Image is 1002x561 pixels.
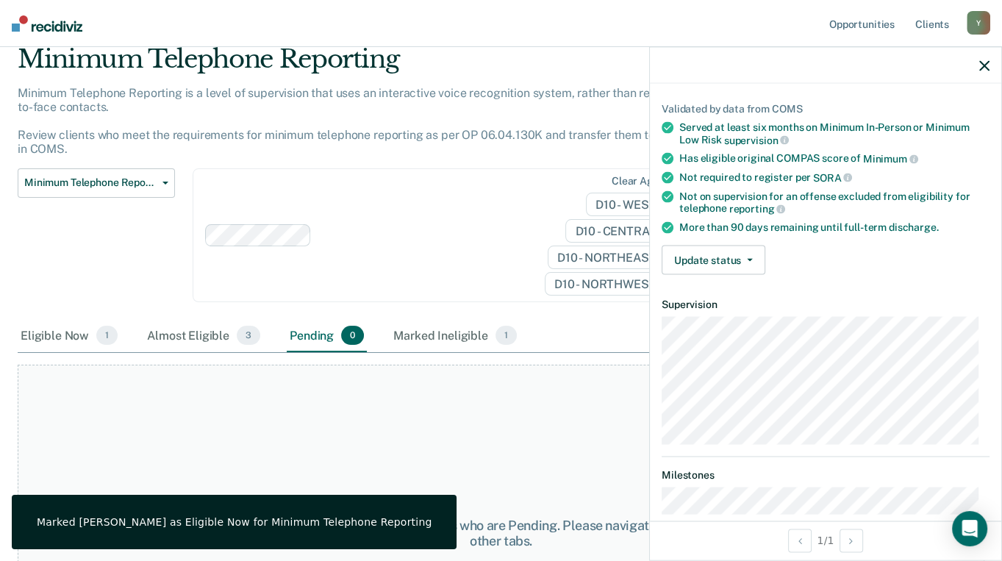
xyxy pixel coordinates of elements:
[565,219,677,243] span: D10 - CENTRAL
[144,320,263,352] div: Almost Eligible
[662,245,765,274] button: Update status
[662,298,990,310] dt: Supervision
[548,246,677,269] span: D10 - NORTHEAST
[679,152,990,165] div: Has eligible original COMPAS score of
[237,326,260,345] span: 3
[612,175,674,187] div: Clear agents
[679,221,990,233] div: More than 90 days remaining until full-term
[788,529,812,552] button: Previous Opportunity
[679,121,990,146] div: Served at least six months on Minimum In-Person or Minimum Low Risk
[18,320,121,352] div: Eligible Now
[724,134,789,146] span: supervision
[586,193,677,216] span: D10 - WEST
[18,44,769,86] div: Minimum Telephone Reporting
[662,468,990,481] dt: Milestones
[813,171,852,183] span: SORA
[650,521,1001,560] div: 1 / 1
[495,326,517,345] span: 1
[390,320,520,352] div: Marked Ineligible
[18,86,765,157] p: Minimum Telephone Reporting is a level of supervision that uses an interactive voice recognition ...
[729,203,786,215] span: reporting
[260,518,742,549] div: At this time, there are no clients who are Pending. Please navigate to one of the other tabs.
[37,515,432,529] div: Marked [PERSON_NAME] as Eligible Now for Minimum Telephone Reporting
[967,11,990,35] div: Y
[952,511,987,546] div: Open Intercom Messenger
[545,272,677,296] span: D10 - NORTHWEST
[24,176,157,189] span: Minimum Telephone Reporting
[287,320,367,352] div: Pending
[840,529,863,552] button: Next Opportunity
[662,103,990,115] div: Validated by data from COMS
[341,326,364,345] span: 0
[12,15,82,32] img: Recidiviz
[679,171,990,184] div: Not required to register per
[679,190,990,215] div: Not on supervision for an offense excluded from eligibility for telephone
[889,221,939,232] span: discharge.
[96,326,118,345] span: 1
[863,153,918,165] span: Minimum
